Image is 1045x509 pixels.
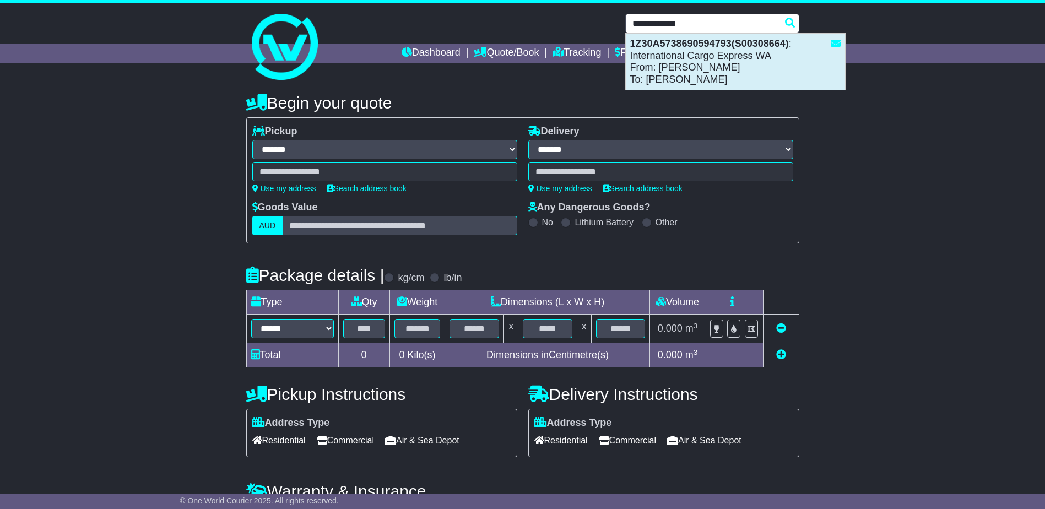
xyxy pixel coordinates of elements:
[246,385,517,403] h4: Pickup Instructions
[685,349,698,360] span: m
[694,322,698,330] sup: 3
[389,290,445,315] td: Weight
[658,323,683,334] span: 0.000
[630,38,789,49] strong: 1Z30A5738690594793(S00308664)
[252,216,283,235] label: AUD
[246,482,799,500] h4: Warranty & Insurance
[626,34,845,90] div: : International Cargo Express WA From: [PERSON_NAME] To: [PERSON_NAME]
[528,385,799,403] h4: Delivery Instructions
[553,44,601,63] a: Tracking
[252,202,318,214] label: Goods Value
[528,126,580,138] label: Delivery
[246,343,338,367] td: Total
[327,184,407,193] a: Search address book
[575,217,634,228] label: Lithium Battery
[599,432,656,449] span: Commercial
[402,44,461,63] a: Dashboard
[603,184,683,193] a: Search address book
[577,315,591,343] td: x
[528,184,592,193] a: Use my address
[252,417,330,429] label: Address Type
[252,432,306,449] span: Residential
[534,417,612,429] label: Address Type
[389,343,445,367] td: Kilo(s)
[246,266,385,284] h4: Package details |
[667,432,741,449] span: Air & Sea Depot
[445,290,650,315] td: Dimensions (L x W x H)
[615,44,665,63] a: Financials
[317,432,374,449] span: Commercial
[338,290,389,315] td: Qty
[180,496,339,505] span: © One World Courier 2025. All rights reserved.
[443,272,462,284] label: lb/in
[656,217,678,228] label: Other
[252,126,297,138] label: Pickup
[338,343,389,367] td: 0
[246,94,799,112] h4: Begin your quote
[685,323,698,334] span: m
[694,348,698,356] sup: 3
[474,44,539,63] a: Quote/Book
[542,217,553,228] label: No
[504,315,518,343] td: x
[246,290,338,315] td: Type
[445,343,650,367] td: Dimensions in Centimetre(s)
[385,432,459,449] span: Air & Sea Depot
[650,290,705,315] td: Volume
[398,272,424,284] label: kg/cm
[399,349,404,360] span: 0
[528,202,651,214] label: Any Dangerous Goods?
[776,323,786,334] a: Remove this item
[776,349,786,360] a: Add new item
[252,184,316,193] a: Use my address
[534,432,588,449] span: Residential
[658,349,683,360] span: 0.000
